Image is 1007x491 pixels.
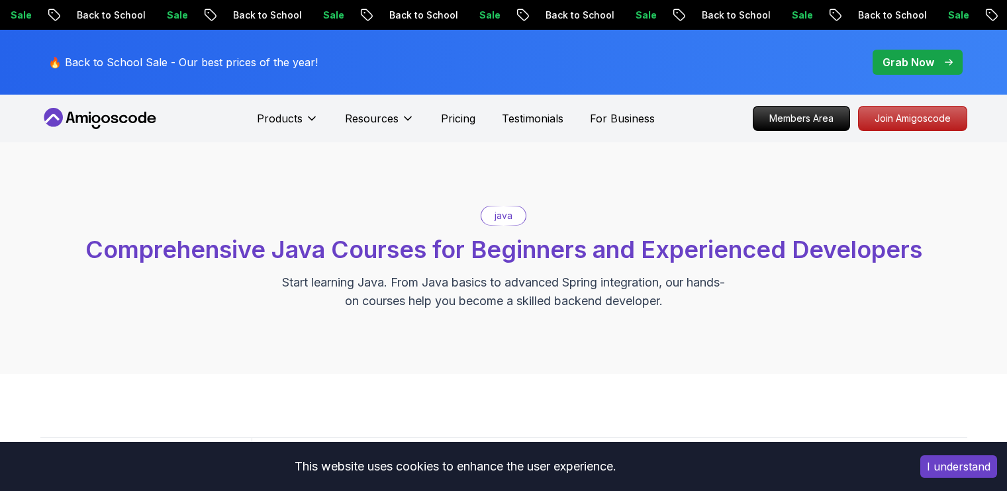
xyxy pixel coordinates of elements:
a: For Business [590,111,655,126]
a: Pricing [441,111,475,126]
button: Accept cookies [920,455,997,478]
p: Back to School [220,9,310,22]
p: Sale [935,9,977,22]
p: Back to School [64,9,154,22]
a: Join Amigoscode [858,106,967,131]
p: Back to School [376,9,466,22]
p: Start learning Java. From Java basics to advanced Spring integration, our hands-on courses help y... [281,273,726,310]
p: Sale [622,9,665,22]
p: Back to School [689,9,779,22]
p: Join Amigoscode [859,107,967,130]
p: Members Area [753,107,849,130]
div: This website uses cookies to enhance the user experience. [10,452,900,481]
a: Testimonials [502,111,563,126]
p: java [495,209,512,222]
p: Sale [466,9,508,22]
p: Products [257,111,303,126]
p: Sale [154,9,196,22]
button: Resources [345,111,414,137]
p: Sale [310,9,352,22]
p: Resources [345,111,399,126]
button: Products [257,111,318,137]
p: Grab Now [883,54,934,70]
p: 🔥 Back to School Sale - Our best prices of the year! [48,54,318,70]
span: Comprehensive Java Courses for Beginners and Experienced Developers [85,235,922,264]
p: Back to School [532,9,622,22]
a: Members Area [753,106,850,131]
p: Sale [779,9,821,22]
p: Back to School [845,9,935,22]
